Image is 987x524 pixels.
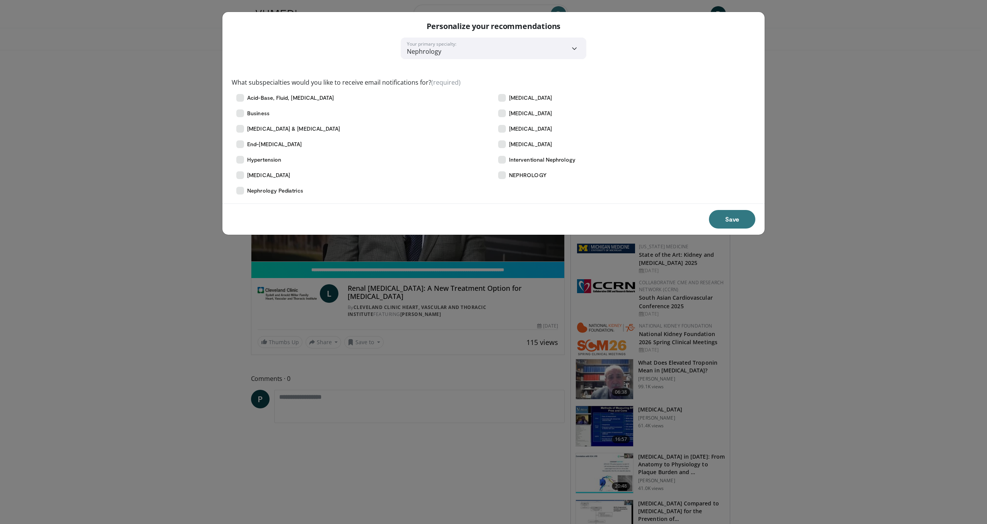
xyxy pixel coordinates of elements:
[247,140,302,148] span: End-[MEDICAL_DATA]
[509,109,552,117] span: [MEDICAL_DATA]
[247,125,340,133] span: [MEDICAL_DATA] & [MEDICAL_DATA]
[247,94,334,102] span: Acid-Base, Fluid, [MEDICAL_DATA]
[509,94,552,102] span: [MEDICAL_DATA]
[232,78,461,87] label: What subspecialties would you like to receive email notifications for?
[709,210,755,229] button: Save
[247,156,281,164] span: Hypertension
[427,21,561,31] p: Personalize your recommendations
[509,156,575,164] span: Interventional Nephrology
[431,78,461,87] span: (required)
[509,171,546,179] span: NEPHROLOGY
[509,125,552,133] span: [MEDICAL_DATA]
[247,109,270,117] span: Business
[509,140,552,148] span: [MEDICAL_DATA]
[247,187,303,195] span: Nephrology Pediatrics
[247,171,290,179] span: [MEDICAL_DATA]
